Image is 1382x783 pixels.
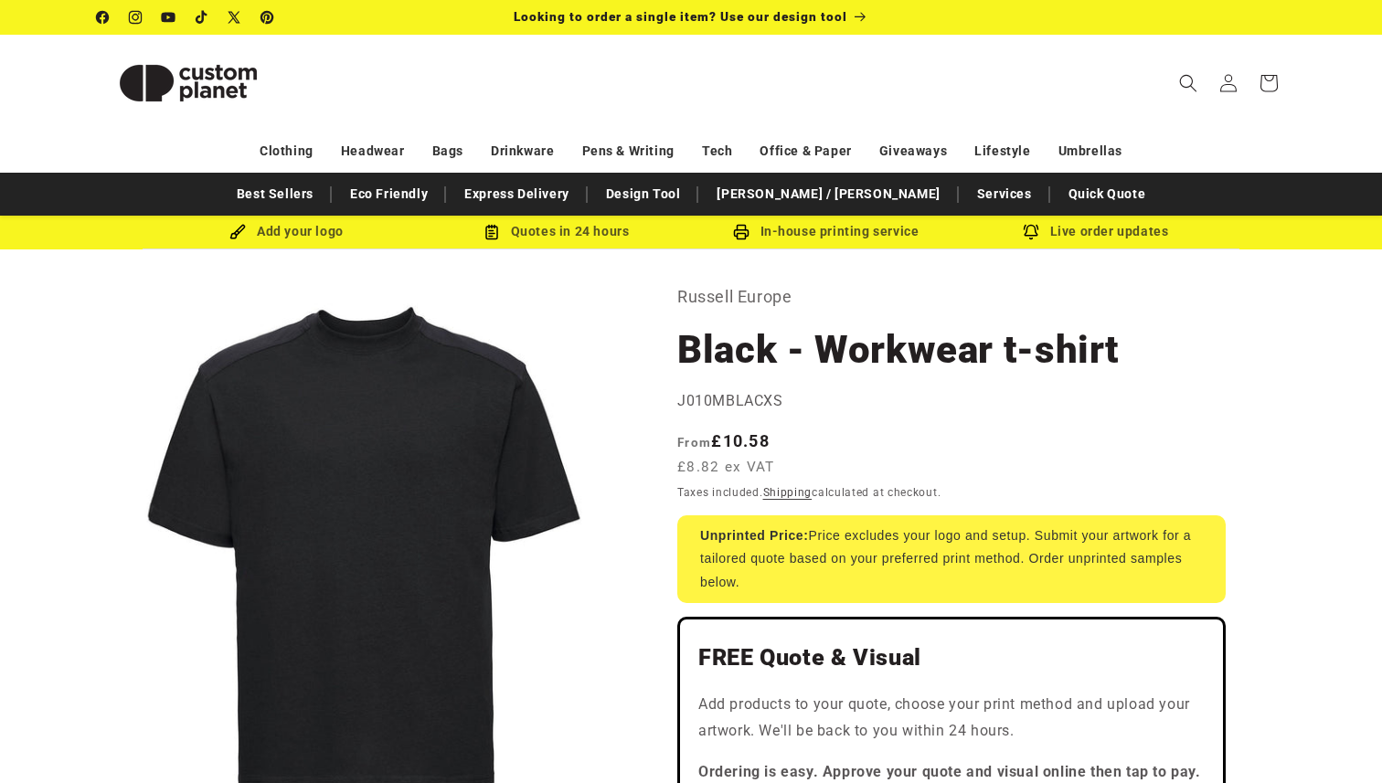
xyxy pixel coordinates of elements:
div: Live order updates [961,220,1230,243]
img: Brush Icon [229,224,246,240]
div: In-house printing service [691,220,961,243]
a: Umbrellas [1058,135,1122,167]
img: Order updates [1023,224,1039,240]
img: Custom Planet [97,42,280,124]
div: Price excludes your logo and setup. Submit your artwork for a tailored quote based on your prefer... [677,515,1226,603]
div: Quotes in 24 hours [421,220,691,243]
a: Quick Quote [1059,178,1155,210]
p: Russell Europe [677,282,1226,312]
span: From [677,435,711,450]
a: Tech [702,135,732,167]
a: Clothing [260,135,314,167]
a: Express Delivery [455,178,579,210]
img: In-house printing [733,224,749,240]
a: Bags [432,135,463,167]
a: Headwear [341,135,405,167]
a: Shipping [763,486,813,499]
p: Add products to your quote, choose your print method and upload your artwork. We'll be back to yo... [698,692,1205,745]
div: Taxes included. calculated at checkout. [677,483,1226,502]
strong: £10.58 [677,431,770,450]
div: Add your logo [152,220,421,243]
a: Services [968,178,1041,210]
h2: FREE Quote & Visual [698,643,1205,672]
img: Order Updates Icon [484,224,500,240]
a: Best Sellers [228,178,323,210]
a: Giveaways [879,135,947,167]
summary: Search [1168,63,1208,103]
a: Design Tool [597,178,690,210]
a: [PERSON_NAME] / [PERSON_NAME] [707,178,949,210]
a: Lifestyle [974,135,1030,167]
a: Pens & Writing [582,135,675,167]
span: Looking to order a single item? Use our design tool [514,9,847,24]
a: Office & Paper [760,135,851,167]
a: Custom Planet [90,35,287,131]
strong: Unprinted Price: [700,528,809,543]
a: Eco Friendly [341,178,437,210]
a: Drinkware [491,135,554,167]
span: £8.82 ex VAT [677,457,775,478]
span: J010MBLACXS [677,392,783,409]
h1: Black - Workwear t-shirt [677,325,1226,375]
